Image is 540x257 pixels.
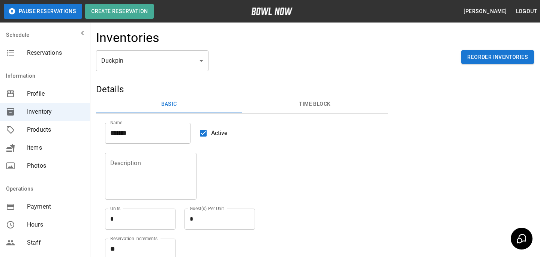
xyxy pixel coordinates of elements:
span: Items [27,143,84,152]
span: Payment [27,202,84,211]
span: Active [211,129,228,138]
h5: Details [96,83,388,95]
button: Create Reservation [85,4,154,19]
button: [PERSON_NAME] [460,5,510,18]
button: Logout [513,5,540,18]
button: Pause Reservations [4,4,82,19]
div: Duckpin [96,50,208,71]
span: Products [27,125,84,134]
h4: Inventories [96,30,160,46]
span: Staff [27,238,84,247]
button: Basic [96,95,242,113]
span: Hours [27,220,84,229]
img: logo [251,8,292,15]
span: Profile [27,89,84,98]
div: basic tabs example [96,95,388,113]
span: Reservations [27,48,84,57]
span: Inventory [27,107,84,116]
button: Time Block [242,95,388,113]
span: Photos [27,161,84,170]
button: Reorder Inventories [461,50,534,64]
